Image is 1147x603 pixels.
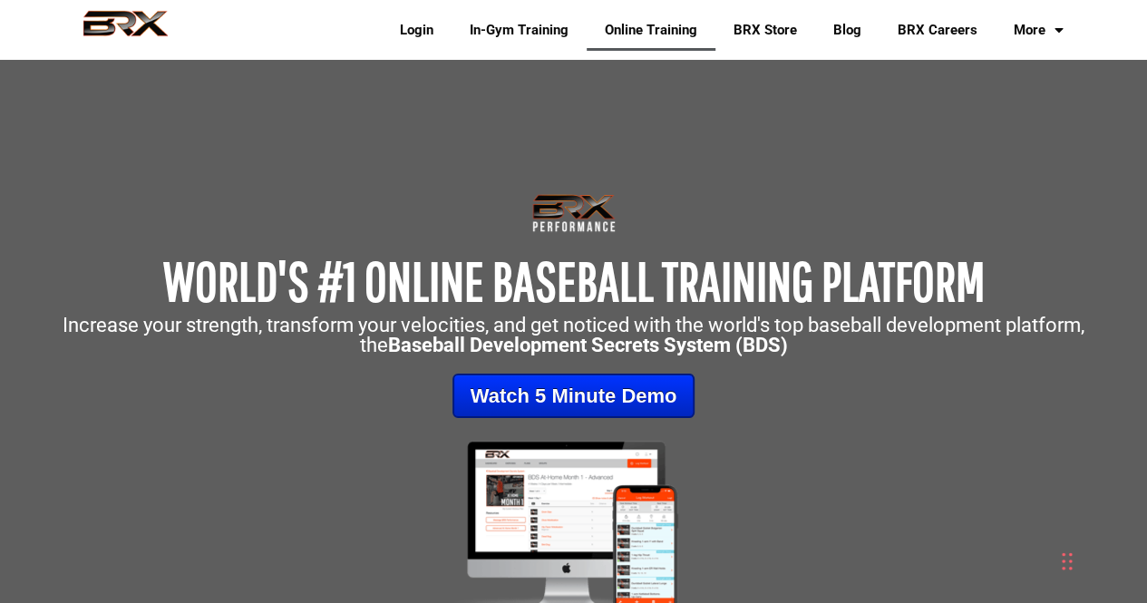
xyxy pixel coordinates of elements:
a: More [996,9,1082,51]
a: In-Gym Training [452,9,587,51]
p: Increase your strength, transform your velocities, and get noticed with the world's top baseball ... [9,316,1138,355]
a: Blog [815,9,880,51]
a: BRX Careers [880,9,996,51]
strong: Baseball Development Secrets System (BDS) [388,334,788,356]
iframe: Chat Widget [889,407,1147,603]
span: WORLD'S #1 ONLINE BASEBALL TRAINING PLATFORM [163,249,985,312]
a: Online Training [587,9,715,51]
div: Drag [1062,534,1073,588]
a: BRX Store [715,9,815,51]
a: Watch 5 Minute Demo [452,374,695,418]
a: Login [382,9,452,51]
img: BRX Performance [66,10,185,50]
div: Navigation Menu [368,9,1082,51]
img: Transparent-Black-BRX-Logo-White-Performance [530,190,618,236]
